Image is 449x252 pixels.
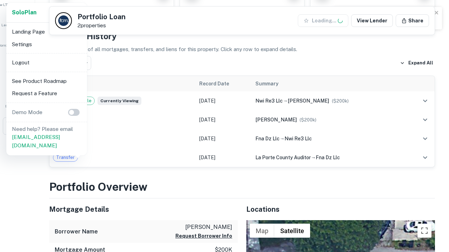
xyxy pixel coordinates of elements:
[9,38,84,51] li: Settings
[414,174,449,207] iframe: Chat Widget
[78,13,126,20] h5: Portfolio Loan
[12,8,36,17] a: SoloPlan
[12,134,60,148] a: [EMAIL_ADDRESS][DOMAIN_NAME]
[434,10,439,16] button: close
[9,26,84,38] li: Landing Page
[351,14,393,27] a: View Lender
[12,9,36,16] strong: Solo Plan
[9,87,84,100] li: Request a Feature
[78,22,126,29] p: 2 properties
[396,14,429,27] button: Share
[9,56,84,69] li: Logout
[12,125,81,150] p: Need help? Please email
[9,75,84,87] li: See Product Roadmap
[9,108,45,117] p: Demo Mode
